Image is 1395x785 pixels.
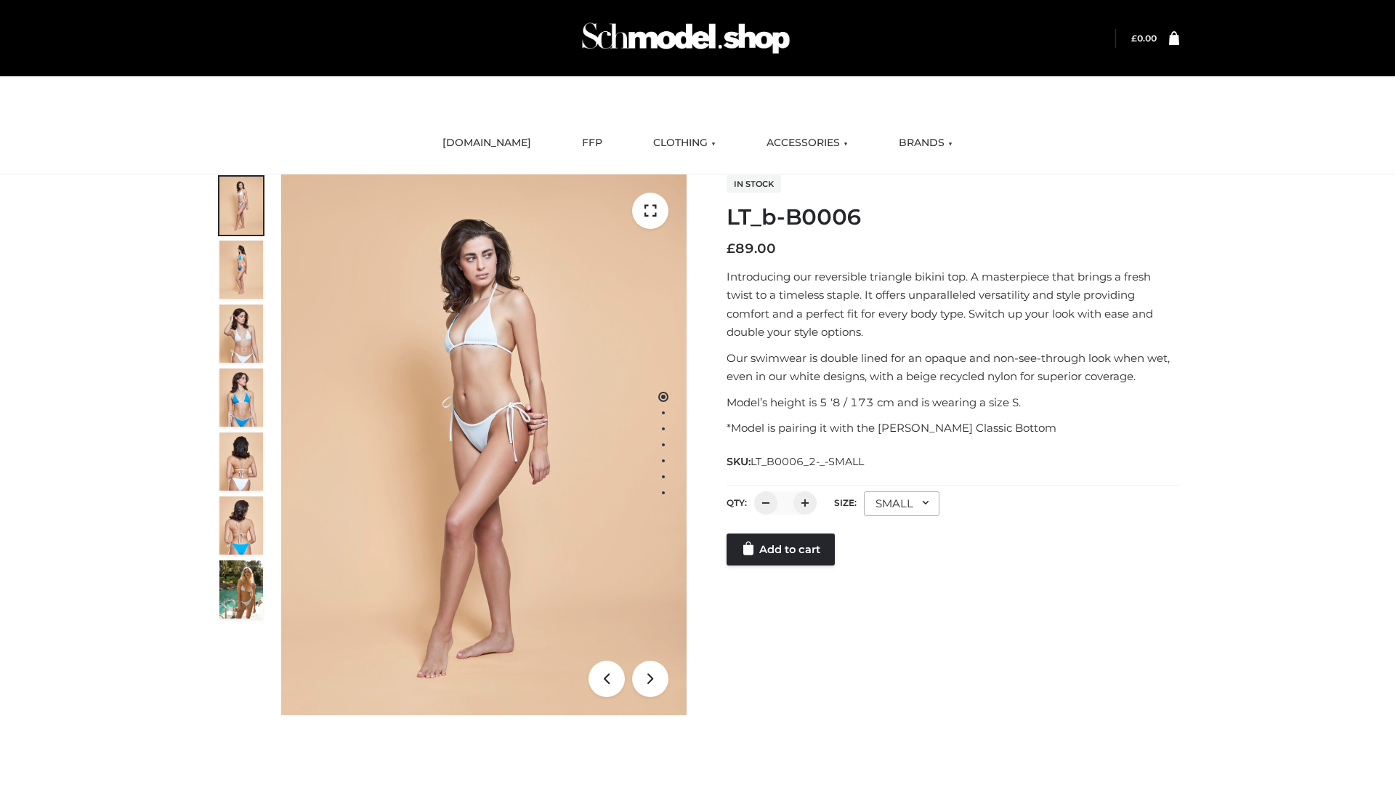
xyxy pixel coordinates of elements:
img: ArielClassicBikiniTop_CloudNine_AzureSky_OW114ECO_1 [281,174,687,715]
img: ArielClassicBikiniTop_CloudNine_AzureSky_OW114ECO_2-scaled.jpg [219,241,263,299]
label: Size: [834,497,857,508]
a: [DOMAIN_NAME] [432,127,542,159]
p: *Model is pairing it with the [PERSON_NAME] Classic Bottom [727,419,1179,438]
label: QTY: [727,497,747,508]
a: CLOTHING [642,127,727,159]
img: ArielClassicBikiniTop_CloudNine_AzureSky_OW114ECO_7-scaled.jpg [219,432,263,491]
span: SKU: [727,453,865,470]
a: £0.00 [1131,33,1157,44]
span: £ [727,241,735,257]
span: £ [1131,33,1137,44]
img: ArielClassicBikiniTop_CloudNine_AzureSky_OW114ECO_3-scaled.jpg [219,305,263,363]
img: Schmodel Admin 964 [577,9,795,67]
p: Model’s height is 5 ‘8 / 173 cm and is wearing a size S. [727,393,1179,412]
p: Introducing our reversible triangle bikini top. A masterpiece that brings a fresh twist to a time... [727,267,1179,342]
p: Our swimwear is double lined for an opaque and non-see-through look when wet, even in our white d... [727,349,1179,386]
bdi: 0.00 [1131,33,1157,44]
a: ACCESSORIES [756,127,859,159]
img: ArielClassicBikiniTop_CloudNine_AzureSky_OW114ECO_1-scaled.jpg [219,177,263,235]
div: SMALL [864,491,939,516]
a: BRANDS [888,127,963,159]
img: ArielClassicBikiniTop_CloudNine_AzureSky_OW114ECO_4-scaled.jpg [219,369,263,427]
h1: LT_b-B0006 [727,204,1179,230]
span: In stock [727,175,781,193]
img: ArielClassicBikiniTop_CloudNine_AzureSky_OW114ECO_8-scaled.jpg [219,496,263,555]
bdi: 89.00 [727,241,776,257]
a: Add to cart [727,534,835,565]
img: Arieltop_CloudNine_AzureSky2.jpg [219,560,263,619]
a: FFP [571,127,613,159]
span: LT_B0006_2-_-SMALL [751,455,864,468]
